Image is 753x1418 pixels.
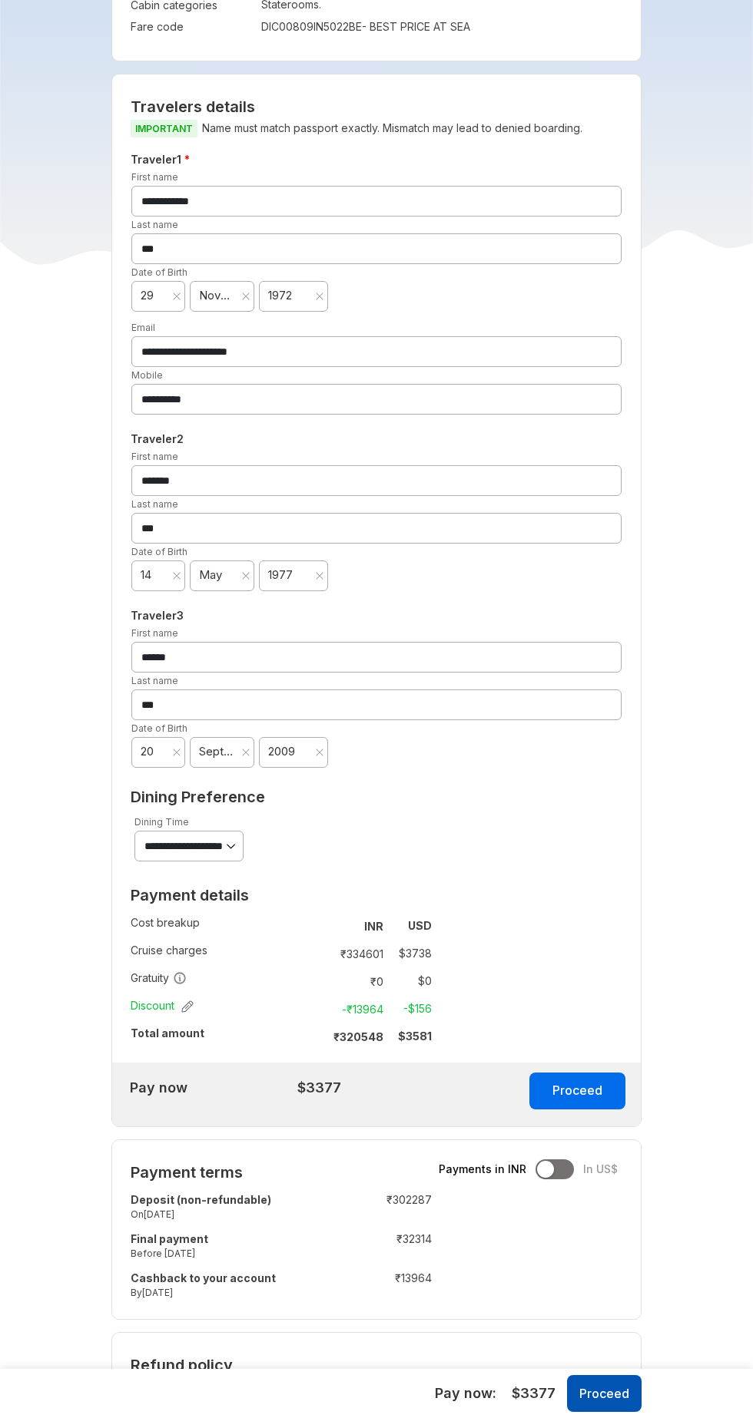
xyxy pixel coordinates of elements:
label: First name [131,627,178,639]
label: Date of Birth [131,722,187,734]
svg: close [241,571,250,580]
td: Cruise charges [131,940,318,967]
svg: close [315,292,324,301]
td: Fare code [131,16,254,38]
div: DIC00809IN5022BE - BEST PRICE AT SEA [261,19,503,35]
button: Clear [241,745,250,760]
label: Last name [131,675,178,686]
h2: Payment terms [131,1163,432,1182]
button: Clear [172,568,181,583]
h2: Refund policy [131,1356,622,1374]
span: Discount [131,998,194,1013]
span: $3377 [512,1383,556,1403]
h5: Traveler 2 [128,430,625,448]
td: ₹ 0 [325,970,390,992]
span: Payments in INR [439,1162,526,1177]
button: Clear [172,289,181,304]
td: -$ 156 [390,998,432,1020]
svg: close [315,571,324,580]
td: $ 0 [390,970,432,992]
td: ₹ 13964 [340,1268,432,1307]
label: Last name [131,219,178,230]
strong: Final payment [131,1232,208,1245]
svg: close [241,292,250,301]
button: Clear [315,568,324,583]
td: ₹ 334601 [325,943,390,964]
button: Clear [241,568,250,583]
strong: Deposit (non-refundable) [131,1193,271,1206]
span: IMPORTANT [131,120,197,137]
label: Date of Birth [131,266,187,278]
strong: ₹ 320548 [333,1030,383,1043]
button: Clear [241,289,250,304]
small: Before [DATE] [131,1247,333,1260]
span: 2009 [268,744,309,759]
button: Clear [315,289,324,304]
button: Clear [172,745,181,760]
h5: Traveler 1 [128,150,625,169]
h5: Pay now: [435,1384,496,1403]
td: ₹ 302287 [340,1189,432,1228]
td: : [318,967,325,995]
h2: Dining Preference [131,788,622,806]
small: By [DATE] [131,1286,333,1299]
label: First name [131,451,178,462]
td: : [318,940,325,967]
h5: Traveler 3 [128,607,625,625]
h2: Payment details [131,886,432,904]
td: $ 3738 [390,943,432,964]
td: : [318,912,325,940]
td: ₹ 32314 [340,1228,432,1268]
td: : [254,16,261,38]
h2: Travelers details [131,98,622,116]
span: November [199,288,235,303]
strong: Total amount [131,1026,204,1040]
span: 29 [141,288,168,303]
span: 1977 [268,567,309,583]
td: $3377 [203,1075,341,1101]
svg: close [241,748,250,757]
span: September [199,744,235,759]
label: First name [131,171,178,183]
td: : [318,995,325,1023]
label: Last name [131,498,178,510]
label: Dining Time [134,816,189,828]
label: Date of Birth [131,546,187,557]
small: On [DATE] [131,1208,333,1221]
td: : [333,1189,340,1228]
td: Pay now [112,1075,203,1101]
td: -₹ 13964 [325,998,390,1020]
strong: $ 3581 [398,1030,432,1043]
td: : [318,1023,325,1050]
p: Name must match passport exactly. Mismatch may lead to denied boarding. [131,119,622,138]
label: Mobile [131,369,163,381]
strong: INR [364,920,383,933]
svg: close [315,748,324,757]
svg: close [172,292,181,301]
span: 1972 [268,288,309,303]
button: Clear [315,745,324,760]
td: Cost breakup [131,912,318,940]
label: Email [131,322,155,333]
span: 14 [141,567,168,583]
strong: USD [408,919,432,932]
span: May [199,567,235,583]
button: Proceed [567,1375,642,1412]
td: : [333,1268,340,1307]
span: Gratuity [131,970,187,986]
svg: close [172,571,181,580]
span: 20 [141,744,168,759]
td: : [333,1228,340,1268]
svg: close [172,748,181,757]
span: In US$ [583,1162,618,1177]
strong: Cashback to your account [131,1271,276,1284]
button: Proceed [529,1073,625,1109]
